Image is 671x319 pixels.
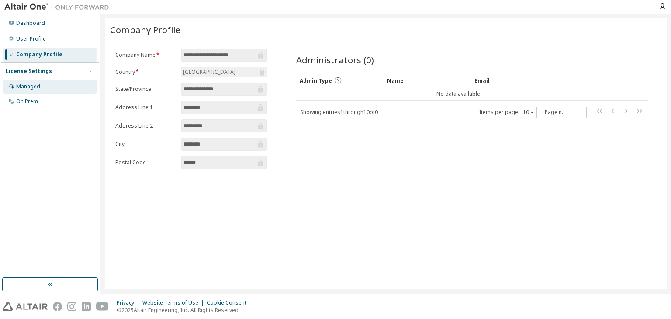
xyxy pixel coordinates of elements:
label: Address Line 1 [115,104,176,111]
p: © 2025 Altair Engineering, Inc. All Rights Reserved. [117,306,252,314]
span: Administrators (0) [296,54,374,66]
div: On Prem [16,98,38,105]
img: facebook.svg [53,302,62,311]
div: [GEOGRAPHIC_DATA] [181,67,267,77]
div: [GEOGRAPHIC_DATA] [182,67,237,77]
span: Company Profile [110,24,180,36]
img: youtube.svg [96,302,109,311]
button: 10 [523,109,535,116]
img: Altair One [4,3,114,11]
div: Name [387,73,467,87]
label: Postal Code [115,159,176,166]
label: Company Name [115,52,176,59]
img: linkedin.svg [82,302,91,311]
td: No data available [296,87,620,101]
div: Dashboard [16,20,45,27]
div: Website Terms of Use [142,299,207,306]
div: Managed [16,83,40,90]
div: License Settings [6,68,52,75]
label: Country [115,69,176,76]
label: Address Line 2 [115,122,176,129]
div: Cookie Consent [207,299,252,306]
div: User Profile [16,35,46,42]
label: City [115,141,176,148]
img: altair_logo.svg [3,302,48,311]
div: Email [474,73,555,87]
label: State/Province [115,86,176,93]
span: Page n. [545,107,587,118]
span: Showing entries 1 through 10 of 0 [300,108,378,116]
span: Admin Type [300,77,332,84]
div: Company Profile [16,51,62,58]
img: instagram.svg [67,302,76,311]
div: Privacy [117,299,142,306]
span: Items per page [479,107,537,118]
